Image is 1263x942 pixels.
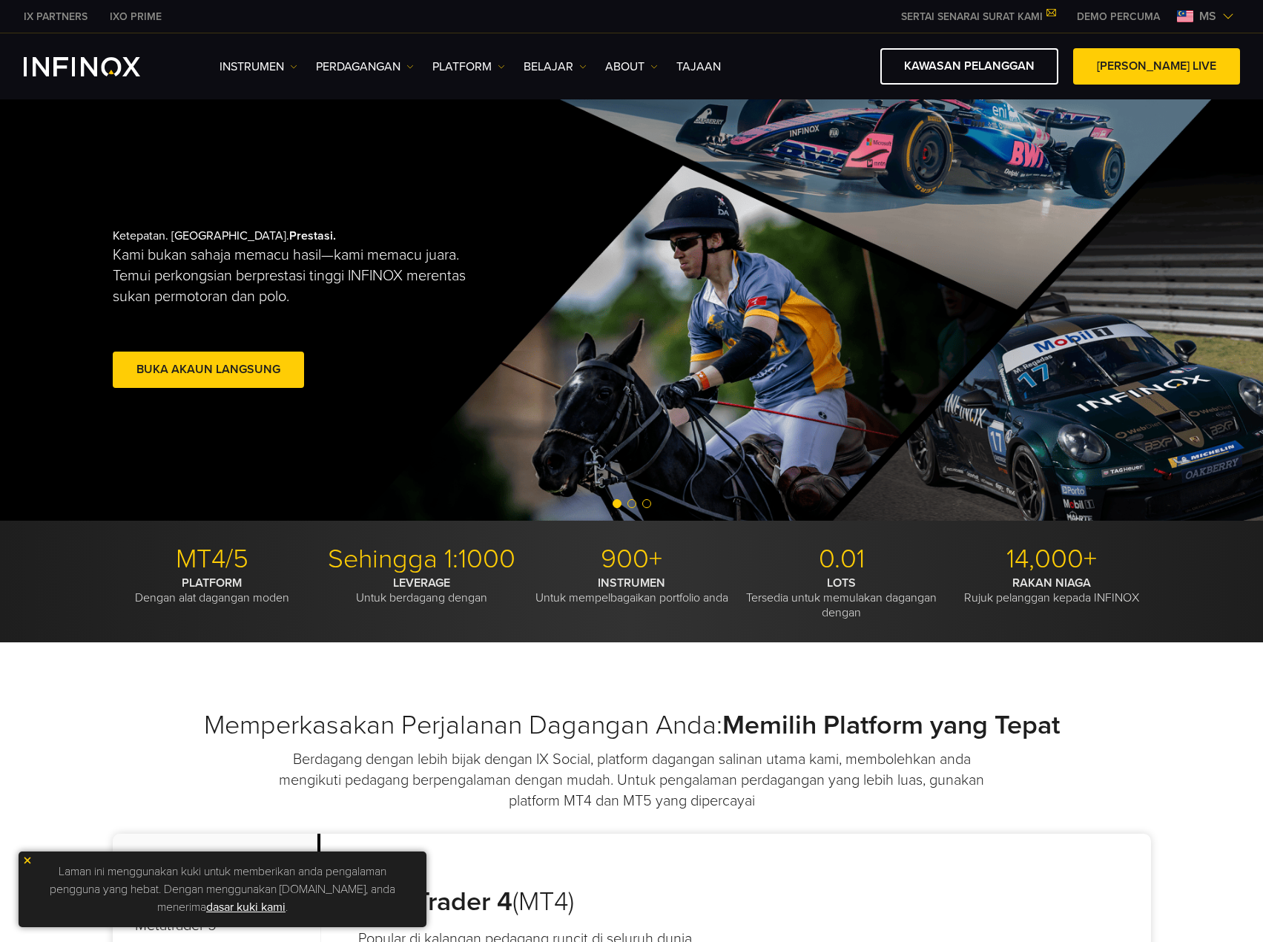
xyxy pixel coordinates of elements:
p: Laman ini menggunakan kuki untuk memberikan anda pengalaman pengguna yang hebat. Dengan menggunak... [26,859,419,920]
a: Belajar [524,58,587,76]
a: INFINOX MENU [1066,9,1171,24]
strong: LEVERAGE [393,576,450,590]
a: SERTAI SENARAI SURAT KAMI [890,10,1066,23]
a: INFINOX Logo [24,57,175,76]
span: ms [1193,7,1222,25]
a: Tajaan [676,58,721,76]
p: MT4/5 [113,543,311,576]
p: 14,000+ [952,543,1151,576]
p: Berdagang dengan lebih bijak dengan IX Social, platform dagangan salinan utama kami, membolehkan ... [272,749,992,811]
a: PLATFORM [432,58,505,76]
strong: MetaTrader 4 [358,886,512,918]
p: Metatrader 4 [113,834,320,895]
p: Untuk mempelbagaikan portfolio anda [532,576,731,605]
span: Go to slide 1 [613,499,621,508]
p: Tersedia untuk memulakan dagangan dengan [742,576,941,620]
span: Go to slide 2 [627,499,636,508]
p: Dengan alat dagangan moden [113,576,311,605]
a: dasar kuki kami [206,900,286,915]
img: yellow close icon [22,855,33,866]
p: 0.01 [742,543,941,576]
strong: RAKAN NIAGA [1012,576,1091,590]
a: INFINOX [13,9,99,24]
a: [PERSON_NAME] LIVE [1073,48,1240,85]
p: 900+ [532,543,731,576]
strong: Prestasi. [289,228,336,243]
strong: LOTS [827,576,856,590]
strong: INSTRUMEN [598,576,665,590]
a: PERDAGANGAN [316,58,414,76]
p: Sehingga 1:1000 [323,543,521,576]
a: INFINOX [99,9,173,24]
a: KAWASAN PELANGGAN [880,48,1058,85]
div: Ketepatan. [GEOGRAPHIC_DATA]. [113,205,580,415]
p: Rujuk pelanggan kepada INFINOX [952,576,1151,605]
span: Go to slide 3 [642,499,651,508]
a: ABOUT [605,58,658,76]
a: Buka Akaun Langsung [113,352,304,388]
h3: (MT4) [358,886,712,918]
a: Instrumen [220,58,297,76]
h2: Memperkasakan Perjalanan Dagangan Anda: [113,709,1151,742]
strong: PLATFORM [182,576,242,590]
p: Kami bukan sahaja memacu hasil—kami memacu juara. Temui perkongsian berprestasi tinggi INFINOX me... [113,245,487,307]
p: Untuk berdagang dengan [323,576,521,605]
strong: Memilih Platform yang Tepat [722,709,1060,741]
